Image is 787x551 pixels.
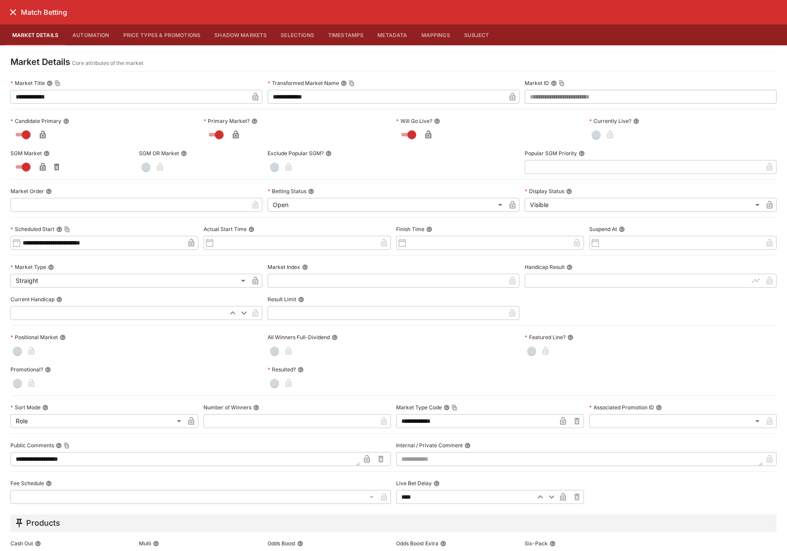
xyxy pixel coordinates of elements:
[44,150,50,156] button: SGM Market
[551,80,557,86] button: Market IDCopy To Clipboard
[525,150,577,157] p: Popular SGM Priority
[434,480,440,486] button: Live Bet Delay
[268,540,295,547] p: Odds Boost
[589,225,617,233] p: Suspend At
[251,118,258,124] button: Primary Market?
[525,333,566,341] p: Featured Line?
[370,24,414,45] button: Metadata
[10,150,42,157] p: SGM Market
[10,442,54,449] p: Public Comments
[525,198,763,212] div: Visible
[10,540,33,547] p: Cash Out
[298,367,304,373] button: Resulted?
[465,442,471,449] button: Internal / Private Comment
[5,4,21,20] button: close
[396,225,424,233] p: Finish Time
[589,117,631,125] p: Currently Live?
[65,24,116,45] button: Automation
[567,334,573,340] button: Featured Line?
[47,80,53,86] button: Market TitleCopy To Clipboard
[46,480,52,486] button: Fee Schedule
[414,24,457,45] button: Mappings
[54,80,61,86] button: Copy To Clipboard
[10,333,58,341] p: Positional Market
[268,79,339,87] p: Transformed Market Name
[10,274,248,288] div: Straight
[10,187,44,195] p: Market Order
[268,333,330,341] p: All Winners Full-Dividend
[10,56,70,68] h4: Market Details
[525,263,565,271] p: Handicap Result
[56,442,62,449] button: Public CommentsCopy To Clipboard
[633,118,639,124] button: Currently Live?
[268,366,296,373] p: Resulted?
[566,188,572,194] button: Display Status
[116,24,208,45] button: Price Types & Promotions
[45,367,51,373] button: Promotional?
[321,24,371,45] button: Timestamps
[268,263,300,271] p: Market Index
[567,264,573,270] button: Handicap Result
[139,150,179,157] p: SGM OR Market
[26,518,60,528] h5: Products
[56,296,62,303] button: Current Handicap
[268,187,306,195] p: Betting Status
[268,296,296,303] p: Result Limit
[525,540,548,547] p: Six-Pack
[589,404,654,411] p: Associated Promotion ID
[550,541,556,547] button: Six-Pack
[10,79,45,87] p: Market Title
[204,117,250,125] p: Primary Market?
[56,226,62,232] button: Scheduled StartCopy To Clipboard
[21,8,67,17] h6: Match Betting
[181,150,187,156] button: SGM OR Market
[656,405,662,411] button: Associated Promotion ID
[10,480,44,487] p: Fee Schedule
[10,296,54,303] p: Current Handicap
[457,24,496,45] button: Subject
[46,188,52,194] button: Market Order
[332,334,338,340] button: All Winners Full-Dividend
[207,24,274,45] button: Shadow Markets
[274,24,321,45] button: Selections
[302,264,308,270] button: Market Index
[153,541,159,547] button: Multi
[268,198,505,212] div: Open
[396,540,438,547] p: Odds Boost Extra
[579,150,585,156] button: Popular SGM Priority
[349,80,355,86] button: Copy To Clipboard
[5,24,65,45] button: Market Details
[10,414,184,428] div: Role
[60,334,66,340] button: Positional Market
[525,79,549,87] p: Market ID
[248,226,254,232] button: Actual Start Time
[396,480,432,487] p: Live Bet Delay
[396,442,463,449] p: Internal / Private Comment
[63,118,69,124] button: Candidate Primary
[35,541,41,547] button: Cash Out
[10,117,61,125] p: Candidate Primary
[64,226,70,232] button: Copy To Clipboard
[559,80,565,86] button: Copy To Clipboard
[10,404,41,411] p: Sort Mode
[619,226,625,232] button: Suspend At
[72,59,143,68] p: Core attributes of the market
[297,541,303,547] button: Odds Boost
[308,188,314,194] button: Betting Status
[434,118,440,124] button: Will Go Live?
[451,405,458,411] button: Copy To Clipboard
[10,366,43,373] p: Promotional?
[444,405,450,411] button: Market Type CodeCopy To Clipboard
[298,296,304,303] button: Result Limit
[268,150,324,157] p: Exclude Popular SGM?
[326,150,332,156] button: Exclude Popular SGM?
[139,540,151,547] p: Multi
[42,405,48,411] button: Sort Mode
[204,404,251,411] p: Number of Winners
[64,442,70,449] button: Copy To Clipboard
[204,225,247,233] p: Actual Start Time
[396,404,442,411] p: Market Type Code
[525,187,564,195] p: Display Status
[396,117,432,125] p: Will Go Live?
[440,541,446,547] button: Odds Boost Extra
